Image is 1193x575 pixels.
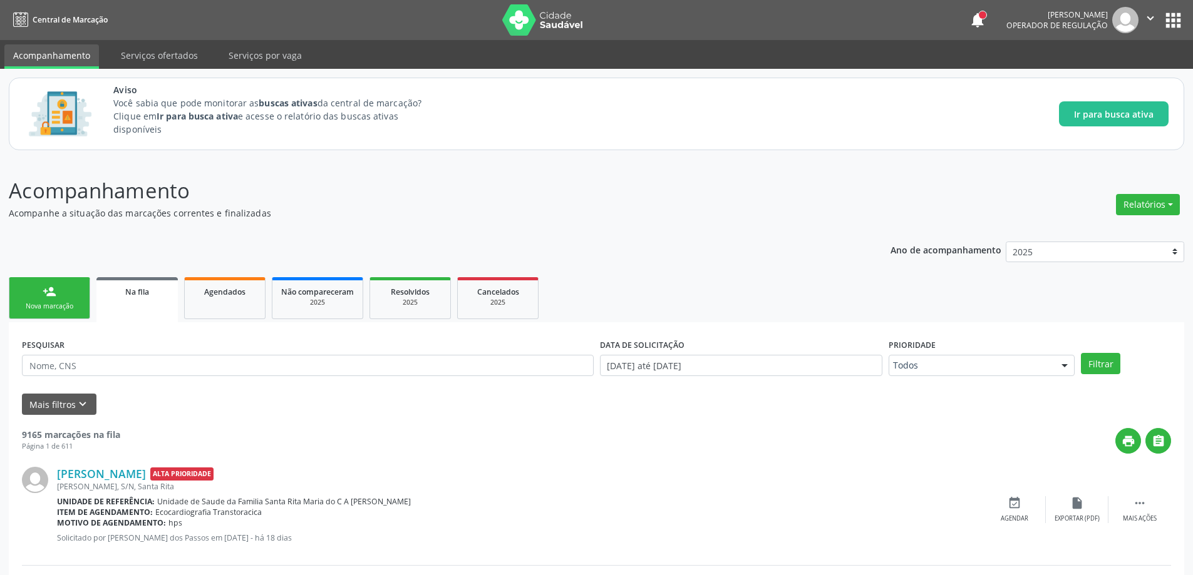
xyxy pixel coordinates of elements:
b: Unidade de referência: [57,496,155,507]
button:  [1139,7,1162,33]
button: apps [1162,9,1184,31]
a: Acompanhamento [4,44,99,69]
p: Ano de acompanhamento [891,242,1001,257]
a: [PERSON_NAME] [57,467,146,481]
span: Aviso [113,83,445,96]
button: Filtrar [1081,353,1120,374]
i: keyboard_arrow_down [76,397,90,411]
strong: buscas ativas [259,97,317,109]
span: Não compareceram [281,287,354,297]
span: Cancelados [477,287,519,297]
div: Mais ações [1123,514,1157,523]
input: Nome, CNS [22,355,594,376]
span: Central de Marcação [33,14,108,25]
img: img [1112,7,1139,33]
b: Item de agendamento: [57,507,153,517]
button: notifications [969,11,986,29]
div: [PERSON_NAME], S/N, Santa Rita [57,481,983,492]
label: Prioridade [889,335,936,355]
a: Serviços ofertados [112,44,207,66]
i:  [1133,496,1147,510]
a: Central de Marcação [9,9,108,30]
div: Página 1 de 611 [22,441,120,452]
a: Serviços por vaga [220,44,311,66]
button: Relatórios [1116,194,1180,215]
div: Agendar [1001,514,1028,523]
input: Selecione um intervalo [600,355,882,376]
p: Acompanhe a situação das marcações correntes e finalizadas [9,206,832,220]
span: Operador de regulação [1006,20,1108,31]
p: Acompanhamento [9,175,832,206]
p: Solicitado por [PERSON_NAME] dos Passos em [DATE] - há 18 dias [57,532,983,543]
span: Na fila [125,287,149,297]
div: 2025 [467,298,529,307]
i: print [1122,434,1135,448]
strong: 9165 marcações na fila [22,429,120,440]
div: Exportar (PDF) [1055,514,1100,523]
i: insert_drive_file [1070,496,1084,510]
span: hps [168,517,182,528]
i:  [1144,11,1157,25]
p: Você sabia que pode monitorar as da central de marcação? Clique em e acesse o relatório das busca... [113,96,445,136]
div: [PERSON_NAME] [1006,9,1108,20]
span: Ir para busca ativa [1074,108,1154,121]
label: PESQUISAR [22,335,65,355]
button:  [1145,428,1171,454]
span: Alta Prioridade [150,467,214,481]
button: print [1115,428,1141,454]
button: Mais filtroskeyboard_arrow_down [22,394,96,415]
b: Motivo de agendamento: [57,517,166,528]
img: img [22,467,48,493]
div: Nova marcação [18,302,81,311]
span: Resolvidos [391,287,430,297]
button: Ir para busca ativa [1059,101,1169,126]
span: Ecocardiografia Transtoracica [155,507,262,517]
div: 2025 [281,298,354,307]
span: Unidade de Saude da Familia Santa Rita Maria do C A [PERSON_NAME] [157,496,411,507]
label: DATA DE SOLICITAÇÃO [600,335,684,355]
img: Imagem de CalloutCard [24,86,96,142]
strong: Ir para busca ativa [157,110,238,122]
span: Todos [893,359,1049,372]
div: person_add [43,285,56,298]
i:  [1152,434,1165,448]
i: event_available [1008,496,1021,510]
div: 2025 [379,298,442,307]
span: Agendados [204,287,245,297]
